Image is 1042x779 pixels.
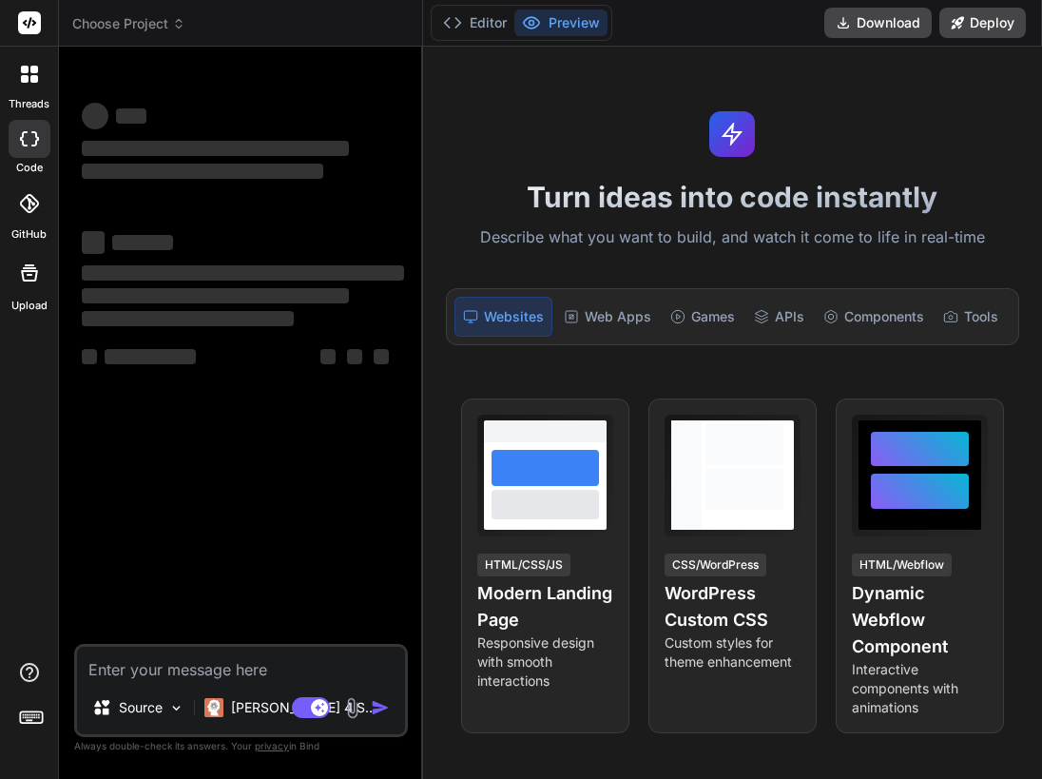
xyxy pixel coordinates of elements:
p: [PERSON_NAME] 4 S.. [231,698,373,717]
span: ‌ [116,108,146,124]
span: ‌ [82,141,349,156]
div: HTML/CSS/JS [477,554,570,576]
label: GitHub [11,226,47,243]
div: HTML/Webflow [852,554,952,576]
h4: Modern Landing Page [477,580,613,633]
div: Components [816,297,932,337]
div: Games [663,297,743,337]
span: ‌ [82,349,97,364]
h4: WordPress Custom CSS [665,580,801,633]
button: Download [824,8,932,38]
label: threads [9,96,49,112]
h1: Turn ideas into code instantly [434,180,1031,214]
div: CSS/WordPress [665,554,766,576]
span: ‌ [82,288,349,303]
span: View Prompt [898,415,980,434]
span: View Prompt [524,415,606,434]
label: Upload [11,298,48,314]
p: Custom styles for theme enhancement [665,633,801,672]
p: Source [119,698,163,717]
p: Always double-check its answers. Your in Bind [74,737,408,755]
span: ‌ [82,311,294,326]
span: ‌ [105,349,196,364]
div: Tools [936,297,1006,337]
span: Choose Project [72,14,185,33]
span: ‌ [82,265,404,281]
span: ‌ [374,349,389,364]
p: Interactive components with animations [852,660,988,717]
span: View Prompt [711,415,793,434]
div: Websites [454,297,552,337]
label: code [16,160,43,176]
p: Describe what you want to build, and watch it come to life in real-time [434,225,1031,250]
button: Preview [514,10,608,36]
span: ‌ [82,103,108,129]
span: ‌ [82,164,323,179]
img: attachment [341,697,363,719]
img: icon [371,698,390,717]
span: privacy [255,740,289,751]
div: APIs [746,297,812,337]
div: Web Apps [556,297,659,337]
img: Claude 4 Sonnet [204,698,223,717]
img: Pick Models [168,700,184,716]
span: ‌ [112,235,173,250]
p: Responsive design with smooth interactions [477,633,613,691]
button: Editor [435,10,514,36]
span: ‌ [82,231,105,254]
span: ‌ [320,349,336,364]
h4: Dynamic Webflow Component [852,580,988,660]
span: ‌ [347,349,362,364]
button: Deploy [939,8,1026,38]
